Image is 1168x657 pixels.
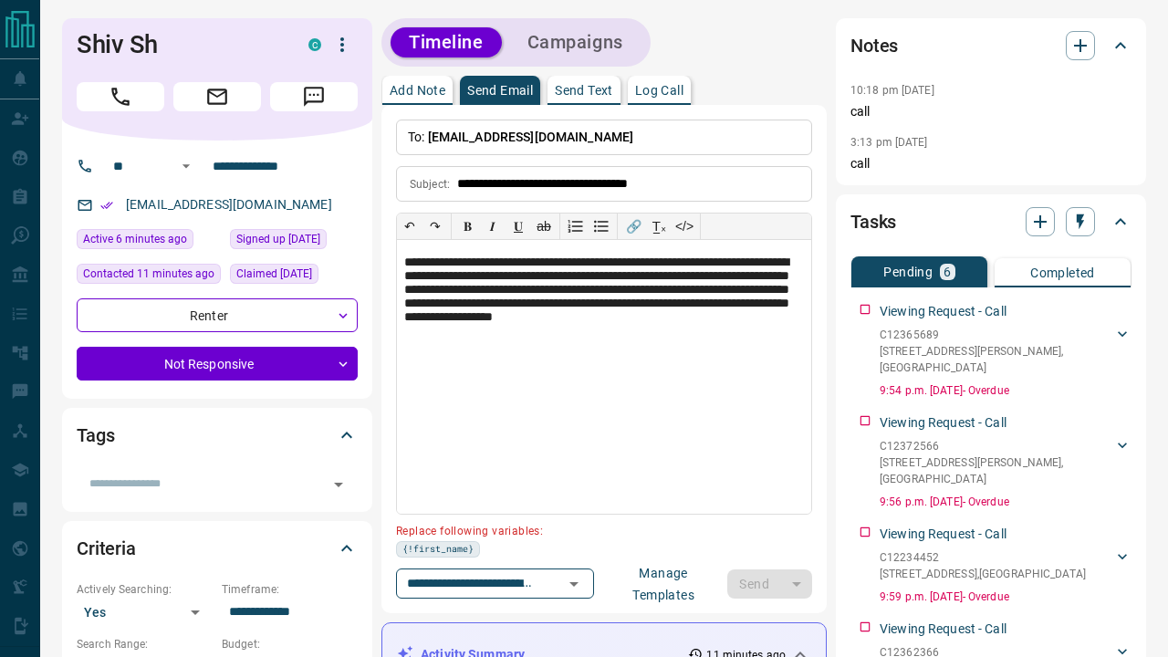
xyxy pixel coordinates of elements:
button: </> [672,214,697,239]
button: 𝑰 [480,214,506,239]
p: Add Note [390,84,445,97]
p: Search Range: [77,636,213,652]
div: Renter [77,298,358,332]
span: Message [270,82,358,111]
button: 𝐁 [454,214,480,239]
span: {!first_name} [402,542,474,557]
button: Numbered list [563,214,589,239]
span: Claimed [DATE] [236,265,312,283]
p: C12365689 [880,327,1113,343]
p: Send Text [555,84,613,97]
h2: Tags [77,421,114,450]
svg: Email Verified [100,199,113,212]
button: ↷ [422,214,448,239]
p: Budget: [222,636,358,652]
p: Replace following variables: [396,517,799,541]
div: split button [727,569,812,599]
p: To: [396,120,812,155]
div: Sun Sep 14 2025 [77,229,221,255]
p: 9:54 p.m. [DATE] - Overdue [880,382,1131,399]
p: call [850,154,1131,173]
p: Pending [883,266,933,278]
span: Call [77,82,164,111]
p: Send Email [467,84,533,97]
a: [EMAIL_ADDRESS][DOMAIN_NAME] [126,197,332,212]
div: C12372566[STREET_ADDRESS][PERSON_NAME],[GEOGRAPHIC_DATA] [880,434,1131,491]
button: Timeline [391,27,502,57]
p: 3:13 pm [DATE] [850,136,928,149]
p: Actively Searching: [77,581,213,598]
div: Yes [77,598,213,627]
p: call [850,102,1131,121]
div: C12365689[STREET_ADDRESS][PERSON_NAME],[GEOGRAPHIC_DATA] [880,323,1131,380]
button: 𝐔 [506,214,531,239]
button: Open [561,571,587,597]
p: 9:59 p.m. [DATE] - Overdue [880,589,1131,605]
span: 𝐔 [514,219,523,234]
span: Contacted 11 minutes ago [83,265,214,283]
button: Campaigns [509,27,641,57]
p: Completed [1030,266,1095,279]
h1: Shiv Sh [77,30,281,59]
p: C12234452 [880,549,1086,566]
button: Open [326,472,351,497]
p: Viewing Request - Call [880,525,1006,544]
h2: Criteria [77,534,136,563]
p: [STREET_ADDRESS][PERSON_NAME] , [GEOGRAPHIC_DATA] [880,454,1113,487]
p: C12372566 [880,438,1113,454]
p: Viewing Request - Call [880,620,1006,639]
button: ab [531,214,557,239]
div: Not Responsive [77,347,358,381]
div: C12234452[STREET_ADDRESS],[GEOGRAPHIC_DATA] [880,546,1131,586]
div: Tags [77,413,358,457]
div: Notes [850,24,1131,68]
p: Viewing Request - Call [880,302,1006,321]
div: Sun Sep 14 2025 [77,264,221,289]
div: Sat Aug 02 2025 [230,229,358,255]
div: Criteria [77,527,358,570]
div: Mon Aug 04 2025 [230,264,358,289]
button: Open [175,155,197,177]
p: Log Call [635,84,683,97]
button: Manage Templates [600,569,727,599]
button: Bullet list [589,214,614,239]
p: 6 [944,266,951,278]
button: 🔗 [620,214,646,239]
p: Timeframe: [222,581,358,598]
s: ab [537,219,551,234]
p: Subject: [410,176,450,193]
span: Signed up [DATE] [236,230,320,248]
h2: Tasks [850,207,896,236]
span: Active 6 minutes ago [83,230,187,248]
p: [STREET_ADDRESS][PERSON_NAME] , [GEOGRAPHIC_DATA] [880,343,1113,376]
span: Email [173,82,261,111]
div: Tasks [850,200,1131,244]
span: [EMAIL_ADDRESS][DOMAIN_NAME] [428,130,634,144]
p: 9:56 p.m. [DATE] - Overdue [880,494,1131,510]
p: Viewing Request - Call [880,413,1006,433]
h2: Notes [850,31,898,60]
div: condos.ca [308,38,321,51]
button: ↶ [397,214,422,239]
p: [STREET_ADDRESS] , [GEOGRAPHIC_DATA] [880,566,1086,582]
p: 10:18 pm [DATE] [850,84,934,97]
button: T̲ₓ [646,214,672,239]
